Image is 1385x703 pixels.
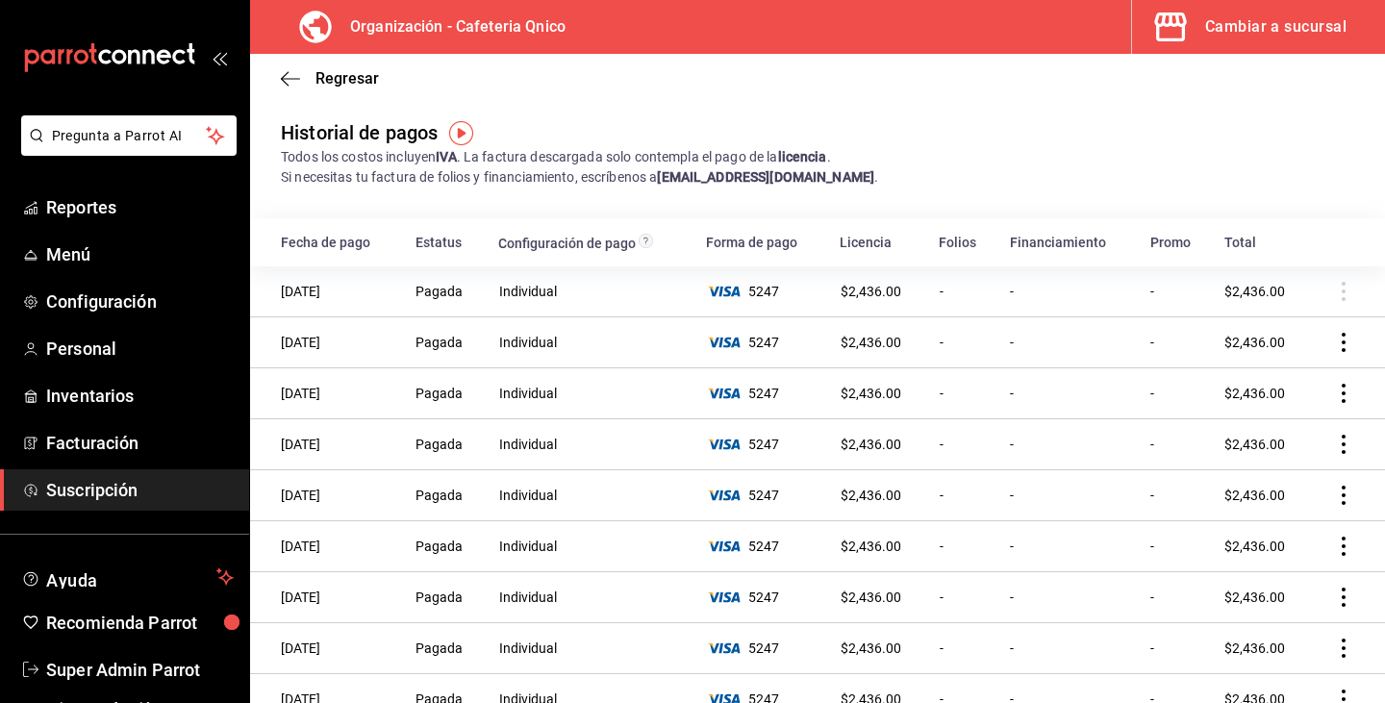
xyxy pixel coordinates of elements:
div: 5247 [707,284,817,299]
td: - [998,470,1139,521]
td: - [927,521,998,572]
span: $2,436.00 [1224,488,1285,503]
td: - [1139,419,1213,470]
span: $2,436.00 [1224,335,1285,350]
td: [DATE] [250,419,404,470]
button: actions [1334,486,1353,505]
td: - [927,623,998,674]
span: $2,436.00 [1224,284,1285,299]
span: Pregunta a Parrot AI [52,126,207,146]
span: $2,436.00 [841,284,901,299]
td: [DATE] [250,521,404,572]
td: Pagada [404,521,487,572]
td: Pagada [404,317,487,368]
strong: IVA [436,149,456,164]
td: Pagada [404,470,487,521]
td: [DATE] [250,470,404,521]
th: Estatus [404,218,487,266]
div: 5247 [707,335,817,350]
button: actions [1334,588,1353,607]
td: - [998,572,1139,623]
span: $2,436.00 [841,488,901,503]
th: Licencia [828,218,927,266]
td: Individual [487,623,694,674]
span: $2,436.00 [1224,386,1285,401]
span: $2,436.00 [1224,590,1285,605]
span: Regresar [315,69,379,88]
td: [DATE] [250,368,404,419]
button: Pregunta a Parrot AI [21,115,237,156]
span: Super Admin Parrot [46,657,234,683]
td: - [998,368,1139,419]
span: Menú [46,241,234,267]
span: $2,436.00 [841,386,901,401]
td: [DATE] [250,266,404,317]
td: - [927,419,998,470]
td: Pagada [404,419,487,470]
td: Individual [487,470,694,521]
div: 5247 [707,488,817,503]
td: Pagada [404,623,487,674]
div: Cambiar a sucursal [1205,13,1347,40]
td: Individual [487,317,694,368]
div: Todos los costos incluyen . La factura descargada solo contempla el pago de la . Si necesitas tu ... [281,147,1354,188]
span: $2,436.00 [841,640,901,656]
td: [DATE] [250,572,404,623]
td: [DATE] [250,317,404,368]
span: Si el pago de la suscripción es agrupado con todas las sucursales, será denominado como Multisucu... [639,236,653,251]
td: - [1139,470,1213,521]
span: Suscripción [46,477,234,503]
button: actions [1334,435,1353,454]
th: Total [1213,218,1312,266]
span: $2,436.00 [841,539,901,554]
button: actions [1334,333,1353,352]
td: Individual [487,368,694,419]
button: open_drawer_menu [212,50,227,65]
button: actions [1334,384,1353,403]
div: 5247 [707,640,817,656]
div: Historial de pagos [281,118,438,147]
th: Folios [927,218,998,266]
span: Facturación [46,430,234,456]
th: Configuración de pago [487,218,694,266]
span: Ayuda [46,565,209,589]
span: Recomienda Parrot [46,610,234,636]
span: Inventarios [46,383,234,409]
td: Individual [487,521,694,572]
strong: licencia [778,149,827,164]
td: - [998,266,1139,317]
th: Forma de pago [694,218,828,266]
td: - [927,317,998,368]
td: Pagada [404,266,487,317]
td: - [1139,266,1213,317]
div: 5247 [707,386,817,401]
td: - [1139,572,1213,623]
td: Individual [487,572,694,623]
td: Pagada [404,572,487,623]
td: - [1139,368,1213,419]
td: - [998,521,1139,572]
th: Fecha de pago [250,218,404,266]
span: $2,436.00 [1224,437,1285,452]
td: - [927,266,998,317]
td: - [927,368,998,419]
span: Configuración [46,289,234,314]
td: Individual [487,266,694,317]
td: - [927,470,998,521]
td: - [1139,623,1213,674]
span: $2,436.00 [1224,640,1285,656]
h3: Organización - Cafeteria Qnico [335,15,566,38]
th: Financiamiento [998,218,1139,266]
div: 5247 [707,539,817,554]
img: Tooltip marker [449,121,473,145]
div: 5247 [707,437,817,452]
span: $2,436.00 [841,437,901,452]
td: - [1139,521,1213,572]
td: - [927,572,998,623]
span: $2,436.00 [841,335,901,350]
strong: [EMAIL_ADDRESS][DOMAIN_NAME] [657,169,874,185]
td: - [1139,317,1213,368]
span: Personal [46,336,234,362]
button: actions [1334,639,1353,658]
